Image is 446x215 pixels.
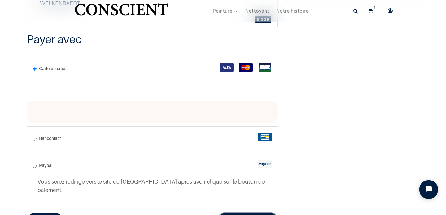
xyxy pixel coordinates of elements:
span: Notre histoire [276,7,308,14]
iframe: Cadre de saisie sécurisé pour le paiement par carte [38,110,266,115]
span: Paypal [39,163,52,168]
img: VISA [220,63,234,72]
sup: 1 [372,5,378,11]
span: Peinture [212,7,232,14]
iframe: Tidio Chat [414,175,443,204]
h3: Payer avec [27,32,278,47]
img: Bancontact [258,133,272,141]
span: Bancontact [39,136,61,141]
img: MasterCard [239,63,253,72]
input: Bancontact [33,137,37,141]
img: CB [258,63,272,72]
span: Carte de crédit [39,66,68,71]
input: Carte de crédit [33,67,37,71]
p: Vous serez redirigé vers le site de [GEOGRAPHIC_DATA] après avoir cliqué sur le bouton de paiement. [37,177,272,194]
img: paypal [258,160,272,168]
span: Nettoyant [245,7,269,14]
input: Paypal [33,164,37,168]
